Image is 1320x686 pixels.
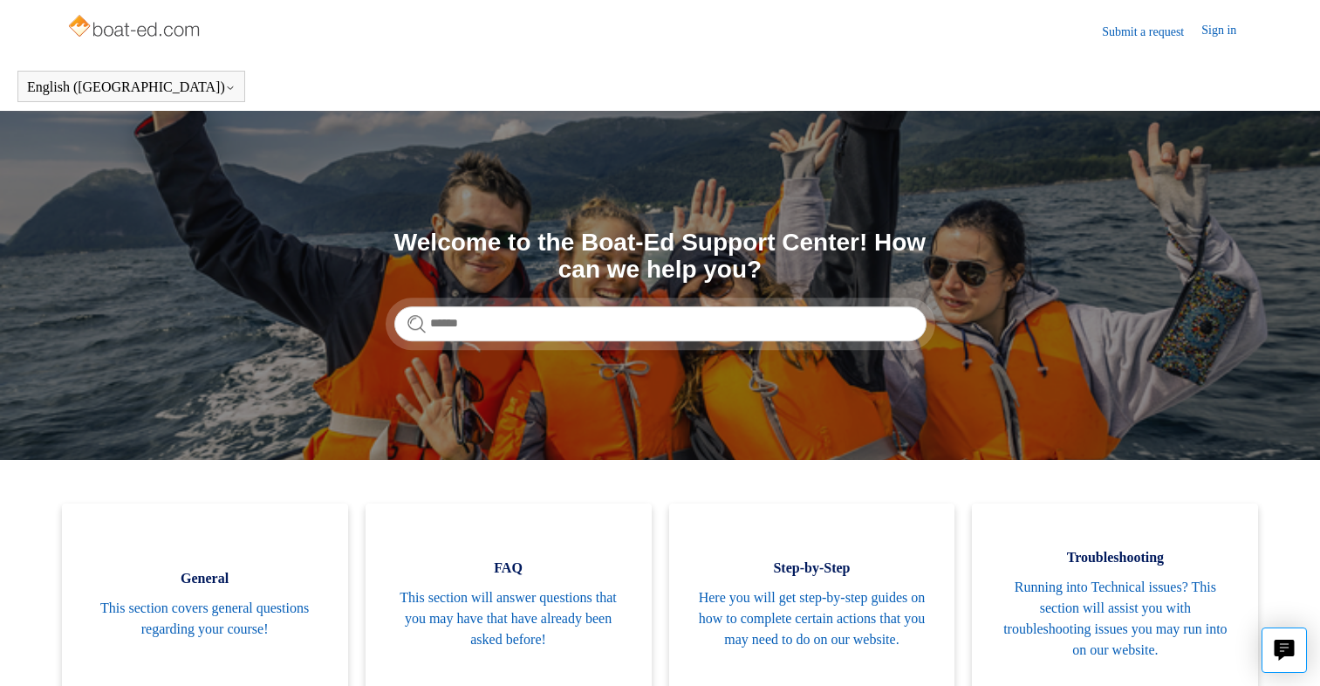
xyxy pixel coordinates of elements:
span: FAQ [392,558,626,579]
input: Search [394,306,927,341]
span: General [88,568,322,589]
span: Troubleshooting [998,547,1232,568]
a: Submit a request [1102,23,1201,41]
span: Here you will get step-by-step guides on how to complete certain actions that you may need to do ... [695,587,929,650]
button: English ([GEOGRAPHIC_DATA]) [27,79,236,95]
span: This section covers general questions regarding your course! [88,598,322,640]
span: Step-by-Step [695,558,929,579]
span: Running into Technical issues? This section will assist you with troubleshooting issues you may r... [998,577,1232,661]
a: Sign in [1201,21,1254,42]
span: This section will answer questions that you may have that have already been asked before! [392,587,626,650]
h1: Welcome to the Boat-Ed Support Center! How can we help you? [394,230,927,284]
button: Live chat [1262,628,1307,673]
img: Boat-Ed Help Center home page [66,10,205,45]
